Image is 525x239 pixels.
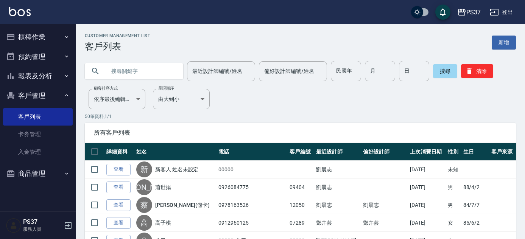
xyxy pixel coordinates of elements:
td: 07289 [288,214,314,232]
td: 未知 [446,161,461,178]
div: PS37 [466,8,481,17]
div: 由大到小 [153,89,210,109]
th: 姓名 [134,143,217,161]
td: 鄧卉芸 [314,214,361,232]
td: 男 [446,178,461,196]
a: [PERSON_NAME](儲卡) [155,201,210,209]
th: 性別 [446,143,461,161]
td: 84/7/7 [461,196,489,214]
td: [DATE] [408,161,446,178]
div: 依序最後編輯時間 [89,89,145,109]
button: save [435,5,450,20]
button: 櫃檯作業 [3,27,73,47]
th: 客戶編號 [288,143,314,161]
td: [DATE] [408,214,446,232]
a: 查看 [106,164,131,175]
a: 蕭世揚 [155,183,171,191]
th: 偏好設計師 [361,143,408,161]
h5: PS37 [23,218,62,226]
a: 查看 [106,217,131,229]
label: 呈現順序 [158,85,174,91]
td: 劉晨志 [361,196,408,214]
div: [PERSON_NAME] [136,179,152,195]
div: 新 [136,161,152,177]
a: 卡券管理 [3,126,73,143]
input: 搜尋關鍵字 [106,61,177,81]
td: 女 [446,214,461,232]
td: 0978163526 [217,196,288,214]
button: 搜尋 [433,64,457,78]
th: 詳細資料 [104,143,134,161]
button: PS37 [454,5,484,20]
td: 劉晨志 [314,196,361,214]
img: Logo [9,7,31,16]
button: 登出 [487,5,516,19]
th: 電話 [217,143,288,161]
a: 入金管理 [3,143,73,161]
button: 報表及分析 [3,66,73,86]
td: 00000 [217,161,288,178]
div: 蔡 [136,197,152,213]
a: 高子棋 [155,219,171,227]
th: 上次消費日期 [408,143,446,161]
button: 商品管理 [3,164,73,183]
th: 生日 [461,143,489,161]
a: 查看 [106,182,131,193]
td: 85/6/2 [461,214,489,232]
button: 客戶管理 [3,86,73,106]
td: [DATE] [408,178,446,196]
a: 新增 [492,36,516,50]
h2: Customer Management List [85,33,150,38]
td: 09404 [288,178,314,196]
td: 男 [446,196,461,214]
a: 客戶列表 [3,108,73,126]
label: 顧客排序方式 [94,85,118,91]
button: 清除 [461,64,493,78]
p: 50 筆資料, 1 / 1 [85,113,516,120]
td: 0926084775 [217,178,288,196]
a: 查看 [106,199,131,211]
td: 88/4/2 [461,178,489,196]
th: 客戶來源 [489,143,516,161]
span: 所有客戶列表 [94,129,507,137]
div: 高 [136,215,152,231]
td: 鄧卉芸 [361,214,408,232]
button: 預約管理 [3,47,73,67]
th: 最近設計師 [314,143,361,161]
td: 劉晨志 [314,161,361,178]
p: 服務人員 [23,226,62,233]
td: 劉晨志 [314,178,361,196]
td: [DATE] [408,196,446,214]
td: 0912960125 [217,214,288,232]
a: 新客人 姓名未設定 [155,166,199,173]
img: Person [6,218,21,233]
h3: 客戶列表 [85,41,150,52]
td: 12050 [288,196,314,214]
